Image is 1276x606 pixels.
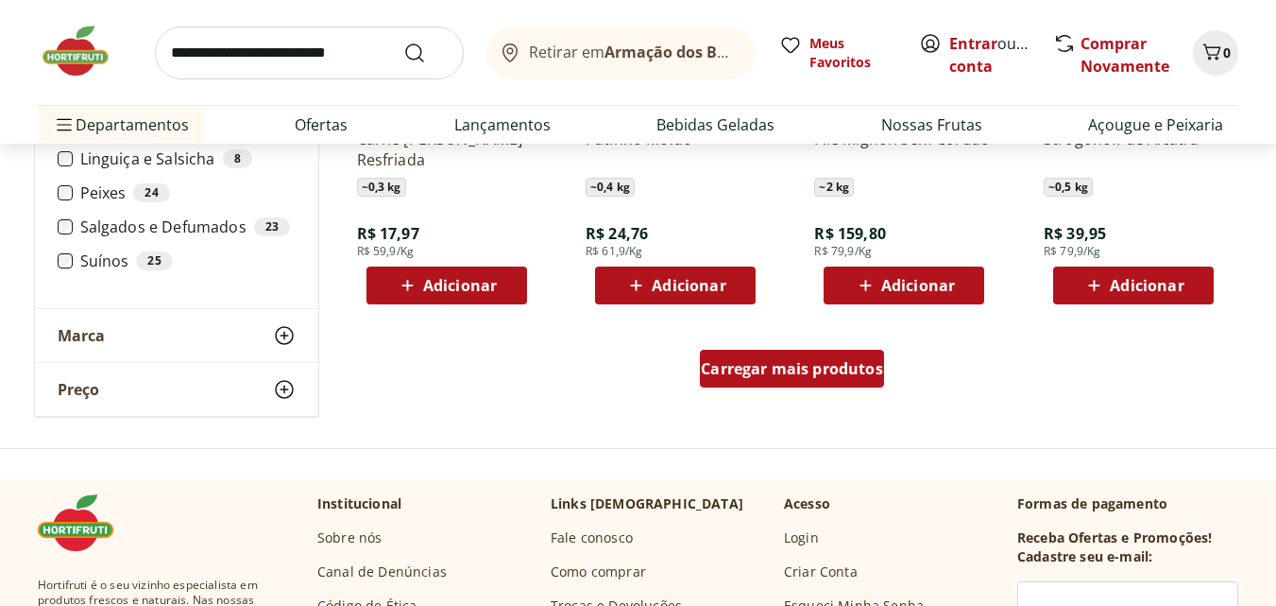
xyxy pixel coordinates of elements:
[551,494,743,513] p: Links [DEMOGRAPHIC_DATA]
[784,494,830,513] p: Acesso
[357,223,419,244] span: R$ 17,97
[80,183,296,202] label: Peixes
[949,33,1053,77] a: Criar conta
[403,42,449,64] button: Submit Search
[595,267,756,304] button: Adicionar
[586,129,765,170] a: Patinho Moído
[295,113,348,136] a: Ofertas
[1053,267,1214,304] button: Adicionar
[656,113,774,136] a: Bebidas Geladas
[784,563,858,581] a: Criar Conta
[586,178,635,197] span: ~ 0,4 kg
[1193,30,1238,76] button: Carrinho
[136,251,172,270] div: 25
[1223,43,1231,61] span: 0
[80,217,296,236] label: Salgados e Defumados
[814,244,872,259] span: R$ 79,9/Kg
[652,278,725,293] span: Adicionar
[881,278,955,293] span: Adicionar
[604,42,778,62] b: Armação dos Búzios/RJ
[357,178,406,197] span: ~ 0,3 kg
[423,278,497,293] span: Adicionar
[814,223,885,244] span: R$ 159,80
[529,43,738,61] span: Retirar em
[133,183,169,202] div: 24
[551,563,646,581] a: Como comprar
[58,326,105,345] span: Marca
[1044,223,1106,244] span: R$ 39,95
[254,217,290,236] div: 23
[317,528,382,547] a: Sobre nós
[779,34,896,72] a: Meus Favoritos
[1017,494,1238,513] p: Formas de pagamento
[824,267,984,304] button: Adicionar
[949,32,1033,78] span: ou
[38,494,132,551] img: Hortifruti
[223,149,252,168] div: 8
[357,129,536,170] a: Carne [PERSON_NAME] Resfriada
[486,26,757,79] button: Retirar emArmação dos Búzios/RJ
[814,129,994,170] a: Filé Mignon sem Cordão
[80,149,296,168] label: Linguiça e Salsicha
[1044,244,1101,259] span: R$ 79,9/Kg
[586,223,648,244] span: R$ 24,76
[357,244,415,259] span: R$ 59,9/Kg
[155,26,464,79] input: search
[1044,178,1093,197] span: ~ 0,5 kg
[58,380,99,399] span: Preço
[35,309,318,362] button: Marca
[881,113,982,136] a: Nossas Frutas
[317,563,447,581] a: Canal de Denúncias
[454,113,551,136] a: Lançamentos
[53,102,189,147] span: Departamentos
[1017,528,1212,547] h3: Receba Ofertas e Promoções!
[949,33,997,54] a: Entrar
[701,361,883,376] span: Carregar mais produtos
[53,102,76,147] button: Menu
[366,267,527,304] button: Adicionar
[784,528,819,547] a: Login
[700,350,884,395] a: Carregar mais produtos
[551,528,633,547] a: Fale conosco
[1110,278,1183,293] span: Adicionar
[1017,547,1152,566] h3: Cadastre seu e-mail:
[80,251,296,270] label: Suínos
[1080,33,1169,77] a: Comprar Novamente
[38,23,132,79] img: Hortifruti
[809,34,896,72] span: Meus Favoritos
[35,363,318,416] button: Preço
[317,494,401,513] p: Institucional
[1044,129,1223,170] a: Strogonoff de Alcatra
[586,244,643,259] span: R$ 61,9/Kg
[1088,113,1223,136] a: Açougue e Peixaria
[814,178,854,197] span: ~ 2 kg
